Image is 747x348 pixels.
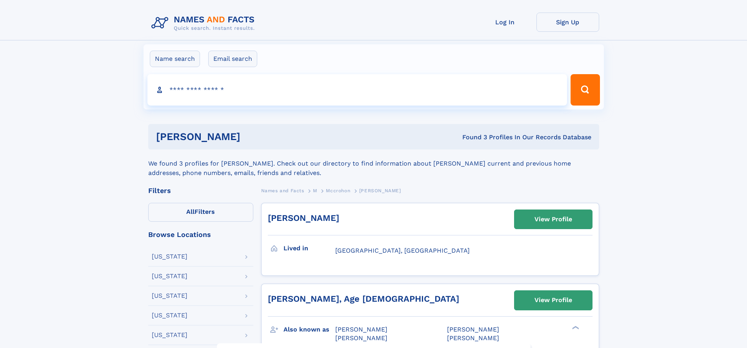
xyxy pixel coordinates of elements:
[268,294,459,304] a: [PERSON_NAME], Age [DEMOGRAPHIC_DATA]
[148,149,599,178] div: We found 3 profiles for [PERSON_NAME]. Check out our directory to find information about [PERSON_...
[148,231,253,238] div: Browse Locations
[152,332,187,338] div: [US_STATE]
[514,291,592,310] a: View Profile
[284,323,335,336] h3: Also known as
[335,326,387,333] span: [PERSON_NAME]
[152,273,187,279] div: [US_STATE]
[152,312,187,319] div: [US_STATE]
[474,13,536,32] a: Log In
[284,242,335,255] h3: Lived in
[152,293,187,299] div: [US_STATE]
[514,210,592,229] a: View Profile
[534,291,572,309] div: View Profile
[326,186,350,195] a: Mccrohon
[571,74,600,106] button: Search Button
[148,203,253,222] label: Filters
[313,188,317,193] span: M
[208,51,257,67] label: Email search
[326,188,350,193] span: Mccrohon
[186,208,194,215] span: All
[148,13,261,34] img: Logo Names and Facts
[148,187,253,194] div: Filters
[351,133,591,142] div: Found 3 Profiles In Our Records Database
[570,325,580,330] div: ❯
[261,186,304,195] a: Names and Facts
[156,132,351,142] h1: [PERSON_NAME]
[150,51,200,67] label: Name search
[313,186,317,195] a: M
[447,326,499,333] span: [PERSON_NAME]
[152,253,187,260] div: [US_STATE]
[147,74,567,106] input: search input
[536,13,599,32] a: Sign Up
[335,334,387,342] span: [PERSON_NAME]
[359,188,401,193] span: [PERSON_NAME]
[534,210,572,228] div: View Profile
[335,247,470,254] span: [GEOGRAPHIC_DATA], [GEOGRAPHIC_DATA]
[447,334,499,342] span: [PERSON_NAME]
[268,213,339,223] a: [PERSON_NAME]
